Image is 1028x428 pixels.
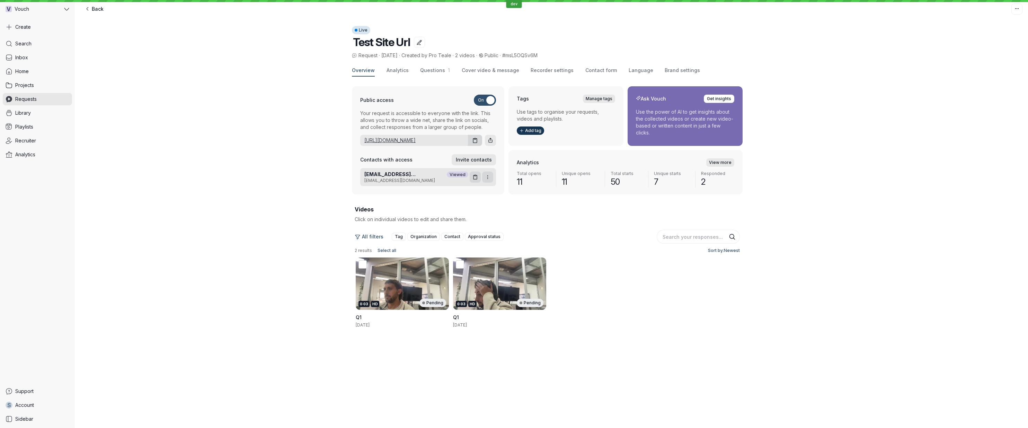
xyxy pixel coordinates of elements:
[378,247,396,254] span: Select all
[665,67,700,74] span: Brand settings
[401,52,451,58] span: Created by Pro Teale
[3,134,72,147] a: Recruiter
[355,231,388,242] button: All filters
[562,176,600,187] span: 11
[92,6,104,12] span: Back
[3,51,72,64] a: Inbox
[517,171,550,176] span: Total opens
[447,172,468,178] div: Viewed
[360,97,394,104] h3: Public access
[453,314,459,320] span: Q1
[456,301,467,307] div: 0:03
[462,67,519,74] span: Cover video & message
[355,206,740,213] h2: Videos
[468,135,482,146] button: Copy URL
[585,67,617,74] span: Contact form
[15,24,31,30] span: Create
[15,123,33,130] span: Playlists
[355,248,372,253] span: 2 results
[362,233,383,240] span: All filters
[517,299,543,307] div: Pending
[456,156,492,163] span: Invite contacts
[420,67,445,73] span: Questions
[482,172,493,183] button: More request actions
[3,385,72,398] a: Support
[3,3,72,15] button: VVouch
[15,82,34,89] span: Projects
[3,413,72,425] a: Sidebar
[355,216,543,223] p: Click on individual videos to edit and share them.
[452,154,496,165] button: Invite contacts
[15,137,36,144] span: Recruiter
[360,156,413,163] h3: Contacts with access
[701,176,734,187] span: 2
[387,67,409,74] span: Analytics
[15,402,34,409] span: Account
[352,67,375,74] span: Overview
[636,95,666,102] h2: Ask Vouch
[654,176,690,187] span: 7
[15,416,33,422] span: Sidebar
[80,3,108,15] a: Back
[356,314,362,320] span: Q1
[517,95,529,102] h2: Tags
[629,67,653,74] span: Language
[364,171,445,178] span: [EMAIL_ADDRESS][DOMAIN_NAME]
[371,301,379,307] div: HD
[378,52,381,59] span: ·
[502,52,538,58] span: #msL5OQSv6M
[15,68,29,75] span: Home
[3,399,72,411] a: SAccount
[3,79,72,91] a: Projects
[583,95,615,103] a: Manage tags
[3,93,72,105] a: Requests
[352,52,378,59] span: Request
[562,171,600,176] span: Unique opens
[15,54,28,61] span: Inbox
[414,37,425,48] button: Edit title
[475,52,479,59] span: ·
[445,67,450,73] span: 1
[3,148,72,161] a: Analytics
[517,126,544,135] button: Add tag
[729,234,736,241] button: Search
[398,52,401,59] span: ·
[704,95,734,103] button: Get insights
[353,35,410,49] span: Test Site Url
[453,322,467,327] span: [DATE]
[358,301,370,307] div: 0:03
[451,52,455,59] span: ·
[3,3,63,15] div: Vouch
[468,301,477,307] div: HD
[705,246,740,255] button: Sort by:Newest
[15,40,32,47] span: Search
[517,176,550,187] span: 11
[468,233,500,240] span: Approval status
[360,137,465,144] a: [URL][DOMAIN_NAME]
[517,159,539,166] h2: Analytics
[455,52,475,58] span: 2 videos
[3,37,72,50] a: Search
[478,95,484,106] span: On
[485,52,498,58] span: Public
[15,96,37,103] span: Requests
[3,21,72,33] button: Create
[7,402,11,409] span: S
[701,171,734,176] span: Responded
[359,26,367,34] span: Live
[15,151,35,158] span: Analytics
[485,135,496,146] button: Share
[611,176,642,187] span: 50
[356,322,370,327] span: [DATE]
[708,247,740,254] span: Sort by: Newest
[3,65,72,78] a: Home
[465,233,504,241] button: Approval status
[657,230,740,244] input: Search your responses...
[654,171,690,176] span: Unique starts
[407,233,440,241] button: Organization
[381,52,398,58] span: [DATE]
[586,95,612,102] span: Manage tags
[3,121,72,133] a: Playlists
[531,67,574,74] span: Recorder settings
[517,108,615,122] p: Use tags to organise your requests, videos and playlists.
